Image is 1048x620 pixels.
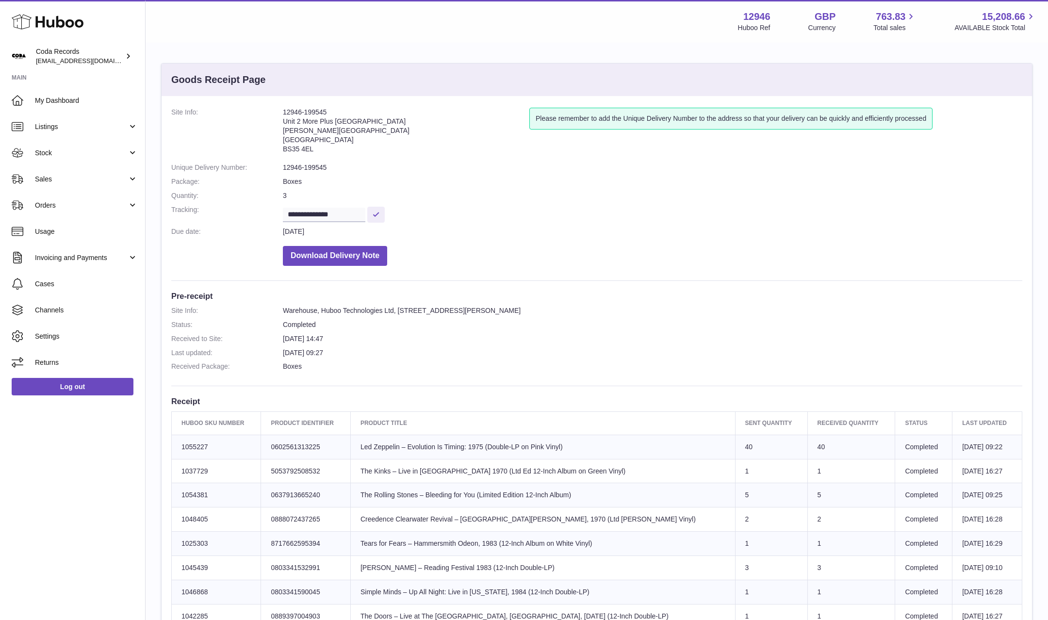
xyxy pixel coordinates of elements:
[982,10,1025,23] span: 15,208.66
[172,580,261,604] td: 1046868
[952,532,1022,556] td: [DATE] 16:29
[952,507,1022,532] td: [DATE] 16:28
[35,306,138,315] span: Channels
[171,163,283,172] dt: Unique Delivery Number:
[283,334,1022,343] dd: [DATE] 14:47
[807,507,895,532] td: 2
[350,435,735,459] td: Led Zeppelin – Evolution Is Timing: 1975 (Double-LP on Pink Vinyl)
[171,334,283,343] dt: Received to Site:
[171,306,283,315] dt: Site Info:
[895,459,952,483] td: Completed
[261,412,350,435] th: Product Identifier
[171,362,283,371] dt: Received Package:
[735,435,807,459] td: 40
[283,177,1022,186] dd: Boxes
[735,556,807,580] td: 3
[261,483,350,507] td: 0637913665240
[808,23,836,33] div: Currency
[283,320,1022,329] dd: Completed
[35,201,128,210] span: Orders
[261,556,350,580] td: 0803341532991
[36,57,143,65] span: [EMAIL_ADDRESS][DOMAIN_NAME]
[350,507,735,532] td: Creedence Clearwater Revival – [GEOGRAPHIC_DATA][PERSON_NAME], 1970 (Ltd [PERSON_NAME] Vinyl)
[35,332,138,341] span: Settings
[172,459,261,483] td: 1037729
[952,556,1022,580] td: [DATE] 09:10
[873,10,917,33] a: 763.83 Total sales
[952,483,1022,507] td: [DATE] 09:25
[171,108,283,158] dt: Site Info:
[735,532,807,556] td: 1
[171,348,283,358] dt: Last updated:
[171,320,283,329] dt: Status:
[171,291,1022,301] h3: Pre-receipt
[529,108,933,130] div: Please remember to add the Unique Delivery Number to the address so that your delivery can be qui...
[350,412,735,435] th: Product title
[261,507,350,532] td: 0888072437265
[36,47,123,65] div: Coda Records
[283,362,1022,371] dd: Boxes
[873,23,917,33] span: Total sales
[895,532,952,556] td: Completed
[895,435,952,459] td: Completed
[35,279,138,289] span: Cases
[261,580,350,604] td: 0803341590045
[738,23,770,33] div: Huboo Ref
[261,435,350,459] td: 0602561313225
[876,10,905,23] span: 763.83
[895,507,952,532] td: Completed
[735,507,807,532] td: 2
[12,378,133,395] a: Log out
[807,580,895,604] td: 1
[171,205,283,222] dt: Tracking:
[350,556,735,580] td: [PERSON_NAME] – Reading Festival 1983 (12-Inch Double-LP)
[895,412,952,435] th: Status
[171,396,1022,407] h3: Receipt
[35,175,128,184] span: Sales
[12,49,26,64] img: haz@pcatmedia.com
[283,348,1022,358] dd: [DATE] 09:27
[807,435,895,459] td: 40
[171,73,266,86] h3: Goods Receipt Page
[172,435,261,459] td: 1055227
[35,227,138,236] span: Usage
[261,532,350,556] td: 8717662595394
[283,163,1022,172] dd: 12946-199545
[954,10,1036,33] a: 15,208.66 AVAILABLE Stock Total
[895,483,952,507] td: Completed
[35,358,138,367] span: Returns
[261,459,350,483] td: 5053792508532
[807,532,895,556] td: 1
[35,253,128,262] span: Invoicing and Payments
[807,483,895,507] td: 5
[954,23,1036,33] span: AVAILABLE Stock Total
[171,227,283,236] dt: Due date:
[350,532,735,556] td: Tears for Fears – Hammersmith Odeon, 1983 (12-Inch Album on White Vinyl)
[350,459,735,483] td: The Kinks – Live in [GEOGRAPHIC_DATA] 1970 (Ltd Ed 12-Inch Album on Green Vinyl)
[895,580,952,604] td: Completed
[35,96,138,105] span: My Dashboard
[35,148,128,158] span: Stock
[172,483,261,507] td: 1054381
[350,483,735,507] td: The Rolling Stones – Bleeding for You (Limited Edition 12-Inch Album)
[283,227,1022,236] dd: [DATE]
[350,580,735,604] td: Simple Minds – Up All Night: Live in [US_STATE], 1984 (12-Inch Double-LP)
[172,507,261,532] td: 1048405
[735,412,807,435] th: Sent Quantity
[743,10,770,23] strong: 12946
[952,580,1022,604] td: [DATE] 16:28
[895,556,952,580] td: Completed
[815,10,835,23] strong: GBP
[735,459,807,483] td: 1
[952,459,1022,483] td: [DATE] 16:27
[807,412,895,435] th: Received Quantity
[735,580,807,604] td: 1
[952,412,1022,435] th: Last updated
[735,483,807,507] td: 5
[172,556,261,580] td: 1045439
[172,532,261,556] td: 1025303
[35,122,128,131] span: Listings
[171,191,283,200] dt: Quantity:
[171,177,283,186] dt: Package:
[807,459,895,483] td: 1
